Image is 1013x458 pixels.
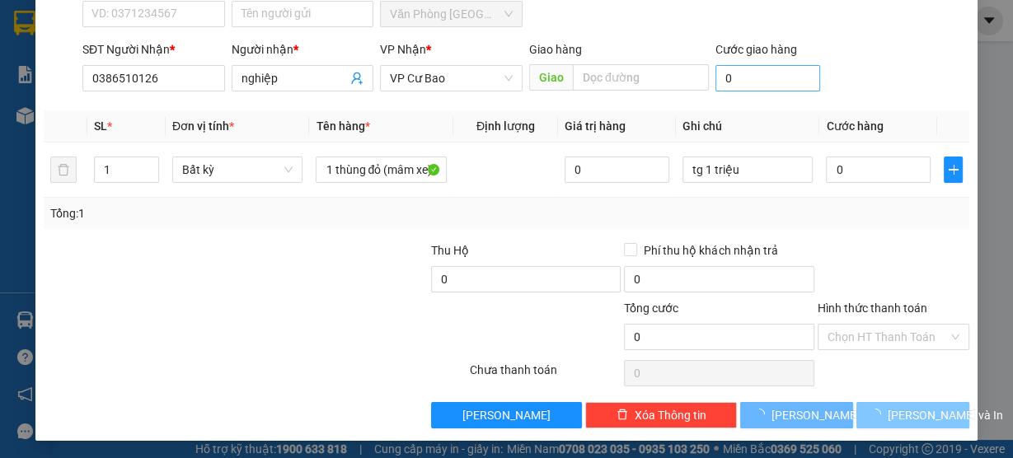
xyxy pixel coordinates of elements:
span: loading [753,409,771,420]
span: plus [945,163,962,176]
span: [PERSON_NAME] [462,406,551,424]
div: Người nhận [232,40,374,58]
span: Đơn vị tính [172,119,234,133]
span: Phí thu hộ khách nhận trả [637,241,784,259]
span: Tổng cước [624,301,678,315]
input: 0 [565,157,669,183]
input: Dọc đường [573,64,709,91]
span: Cước hàng [826,119,883,133]
span: VP Cư Bao [390,66,513,91]
button: [PERSON_NAME] [431,402,583,428]
span: SL [94,119,107,133]
button: [PERSON_NAME] [740,402,853,428]
input: VD: Bàn, Ghế [316,157,447,183]
input: Ghi Chú [682,157,814,183]
button: delete [50,157,77,183]
label: Hình thức thanh toán [818,301,927,315]
span: [PERSON_NAME] [771,406,860,424]
li: Thảo Lan [8,99,190,122]
th: Ghi chú [676,110,820,143]
button: deleteXóa Thông tin [585,402,737,428]
button: [PERSON_NAME] và In [856,402,969,428]
span: Xóa Thông tin [635,406,706,424]
span: Văn Phòng Sài Gòn [390,2,513,26]
span: loading [870,409,888,420]
span: delete [617,409,628,422]
span: Bất kỳ [182,157,293,182]
div: Chưa thanh toán [468,361,623,390]
div: Tổng: 1 [50,204,392,222]
span: Định lượng [476,119,535,133]
span: Thu Hộ [431,244,469,257]
span: [PERSON_NAME] và In [888,406,1003,424]
li: In ngày: 13:38 11/09 [8,122,190,145]
span: Tên hàng [316,119,369,133]
input: Cước giao hàng [715,65,821,91]
span: Giá trị hàng [565,119,626,133]
label: Cước giao hàng [715,43,797,56]
span: Giao [529,64,573,91]
span: Giao hàng [529,43,582,56]
span: VP Nhận [380,43,426,56]
div: SĐT Người Nhận [82,40,225,58]
span: user-add [350,72,363,85]
button: plus [944,157,963,183]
